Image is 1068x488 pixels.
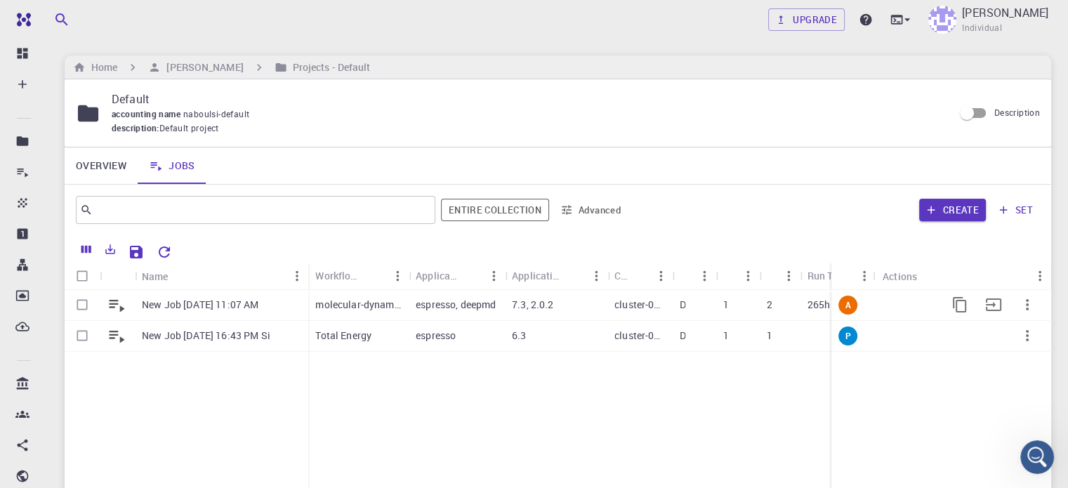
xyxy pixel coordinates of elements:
[315,262,364,289] div: Workflow Name
[416,298,496,312] p: espresso, deepmd
[100,212,145,227] div: • 21h ago
[807,262,849,289] div: Run Time
[28,124,253,147] p: How can we help?
[512,298,554,312] p: 7.3, 2.0.2
[128,293,174,304] a: HelpHero
[308,262,409,289] div: Workflow Name
[679,298,685,312] p: D
[28,27,118,49] img: logo
[1029,265,1051,287] button: Menu
[169,265,191,287] button: Sort
[723,329,728,343] p: 1
[723,298,728,312] p: 1
[737,265,759,287] button: Menu
[74,238,98,261] button: Columns
[98,238,122,261] button: Export
[759,262,800,289] div: Cores
[943,288,977,322] button: Copy
[460,265,482,287] button: Sort
[614,329,665,343] p: cluster-001
[482,265,505,287] button: Menu
[29,198,57,226] img: Profile image for Timur
[512,262,562,289] div: Application Version
[994,107,1040,118] span: Description
[627,265,650,287] button: Sort
[441,199,549,221] button: Entire collection
[562,265,585,287] button: Sort
[838,296,857,315] div: active
[512,329,526,343] p: 6.3
[159,121,219,136] span: Default project
[70,60,374,75] nav: breadcrumb
[807,298,878,312] p: 265h 14m 50s +
[386,265,409,287] button: Menu
[11,13,31,27] img: logo
[112,108,183,119] span: accounting name
[919,199,986,221] button: Create
[29,258,252,286] button: Start a tour
[614,298,665,312] p: cluster-001
[876,263,1051,290] div: Actions
[286,265,308,287] button: Menu
[962,4,1048,21] p: [PERSON_NAME]
[838,265,861,287] button: Sort
[768,8,845,31] a: Upgrade
[766,329,772,343] p: 1
[315,329,371,343] p: Total Energy
[883,263,917,290] div: Actions
[100,263,135,290] div: Icon
[140,359,281,415] button: Messages
[977,288,1010,322] button: Move to set
[839,299,856,311] span: A
[716,262,759,289] div: Nodes
[191,22,219,51] img: Profile image for Timur
[62,199,122,210] span: okay thanks
[315,298,402,312] p: molecular-dynamic
[838,327,857,345] div: pre-submission
[135,263,308,290] div: Name
[672,262,716,289] div: Queue
[29,177,252,192] div: Recent message
[839,330,856,342] span: P
[614,262,627,289] div: Cluster
[122,238,150,266] button: Save Explorer Settings
[650,265,672,287] button: Menu
[150,238,178,266] button: Reset Explorer Settings
[607,262,672,289] div: Cluster
[364,265,386,287] button: Sort
[1020,440,1054,474] iframe: Intercom live chat
[766,298,772,312] p: 2
[441,199,549,221] span: Filter throughout whole library including sets (folders)
[29,291,252,306] div: ⚡ by
[112,91,942,107] p: Default
[183,108,255,119] span: naboulsi-default
[187,394,235,404] span: Messages
[853,265,876,287] button: Menu
[15,186,266,238] div: Profile image for Timurokay thanksMat3ra•21h ago
[928,6,956,34] img: aicha naboulsi
[555,199,628,221] button: Advanced
[86,60,117,75] h6: Home
[777,265,800,287] button: Menu
[831,263,876,290] div: Status
[416,262,460,289] div: Application
[409,262,505,289] div: Application
[62,212,97,227] div: Mat3ra
[161,60,243,75] h6: [PERSON_NAME]
[679,329,685,343] p: D
[766,265,789,287] button: Sort
[287,60,371,75] h6: Projects - Default
[991,199,1040,221] button: set
[65,147,138,184] a: Overview
[54,394,86,404] span: Home
[138,147,206,184] a: Jobs
[22,10,91,22] span: Assistance
[962,21,1002,35] span: Individual
[679,265,701,287] button: Sort
[505,262,607,289] div: Application Version
[112,121,159,136] span: description :
[28,100,253,124] p: Hi aicha
[723,265,745,287] button: Sort
[14,165,267,239] div: Recent messageProfile image for Timurokay thanksMat3ra•21h ago
[142,263,169,290] div: Name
